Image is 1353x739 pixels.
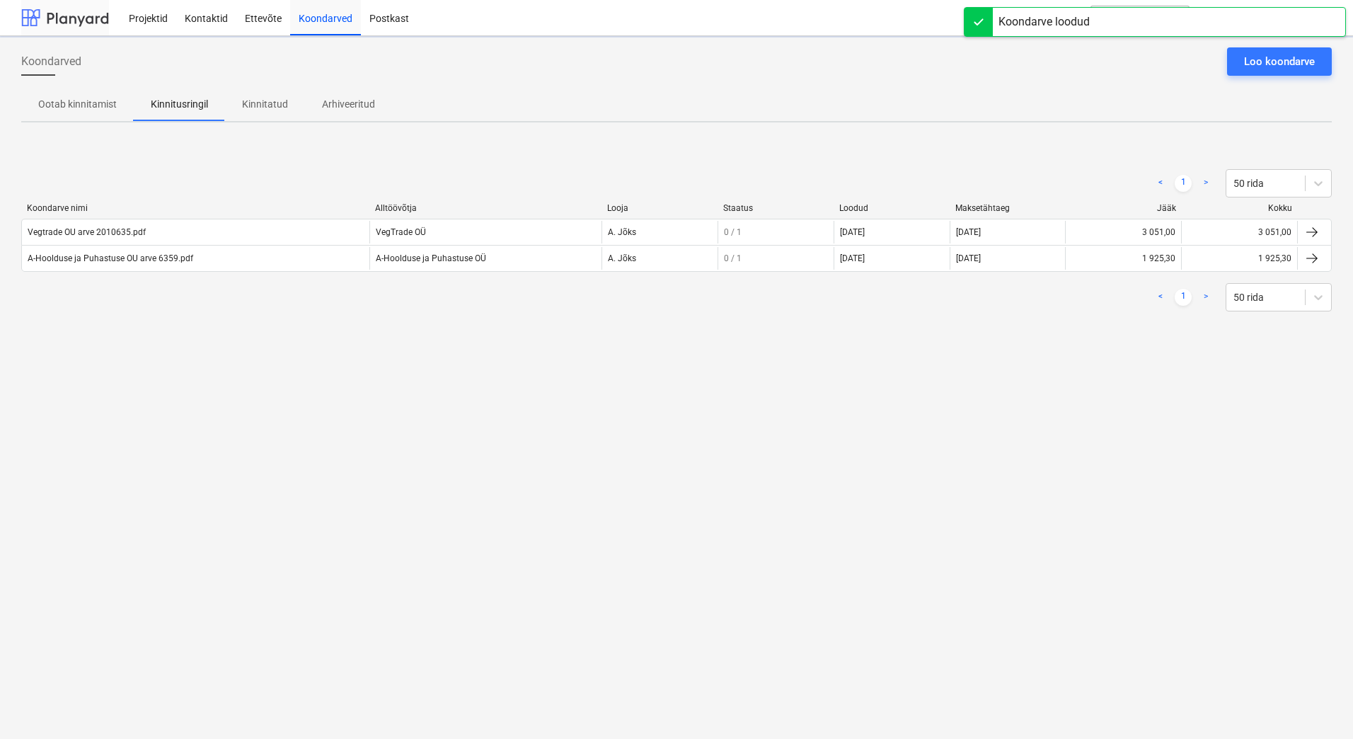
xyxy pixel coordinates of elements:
[724,253,742,263] span: 0 / 1
[322,97,375,112] p: Arhiveeritud
[950,221,1066,244] div: [DATE]
[28,253,193,263] div: A-Hoolduse ja Puhastuse OU arve 6359.pdf
[840,227,865,237] div: [DATE]
[369,221,601,244] div: VegTrade OÜ
[1152,175,1169,192] a: Previous page
[1258,253,1291,263] div: 1 925,30
[1187,203,1292,213] div: Kokku
[1197,289,1214,306] a: Next page
[151,97,208,112] p: Kinnitusringil
[607,203,712,213] div: Looja
[1152,289,1169,306] a: Previous page
[242,97,288,112] p: Kinnitatud
[1142,253,1175,263] div: 1 925,30
[28,227,146,237] div: Vegtrade OU arve 2010635.pdf
[1071,203,1176,213] div: Jääk
[601,221,718,244] div: A. Jõks
[38,97,117,112] p: Ootab kinnitamist
[1142,227,1175,237] div: 3 051,00
[1227,47,1332,76] button: Loo koondarve
[998,13,1090,30] div: Koondarve loodud
[601,247,718,270] div: A. Jõks
[375,203,596,213] div: Alltöövõtja
[1244,52,1315,71] div: Loo koondarve
[1197,175,1214,192] a: Next page
[1175,289,1192,306] a: Page 1 is your current page
[955,203,1060,213] div: Maksetähtaeg
[840,253,865,263] div: [DATE]
[1175,175,1192,192] a: Page 1 is your current page
[21,53,81,70] span: Koondarved
[723,203,828,213] div: Staatus
[369,247,601,270] div: A-Hoolduse ja Puhastuse OÜ
[1282,671,1353,739] iframe: Chat Widget
[839,203,944,213] div: Loodud
[724,227,742,237] span: 0 / 1
[950,247,1066,270] div: [DATE]
[1258,227,1291,237] div: 3 051,00
[27,203,364,213] div: Koondarve nimi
